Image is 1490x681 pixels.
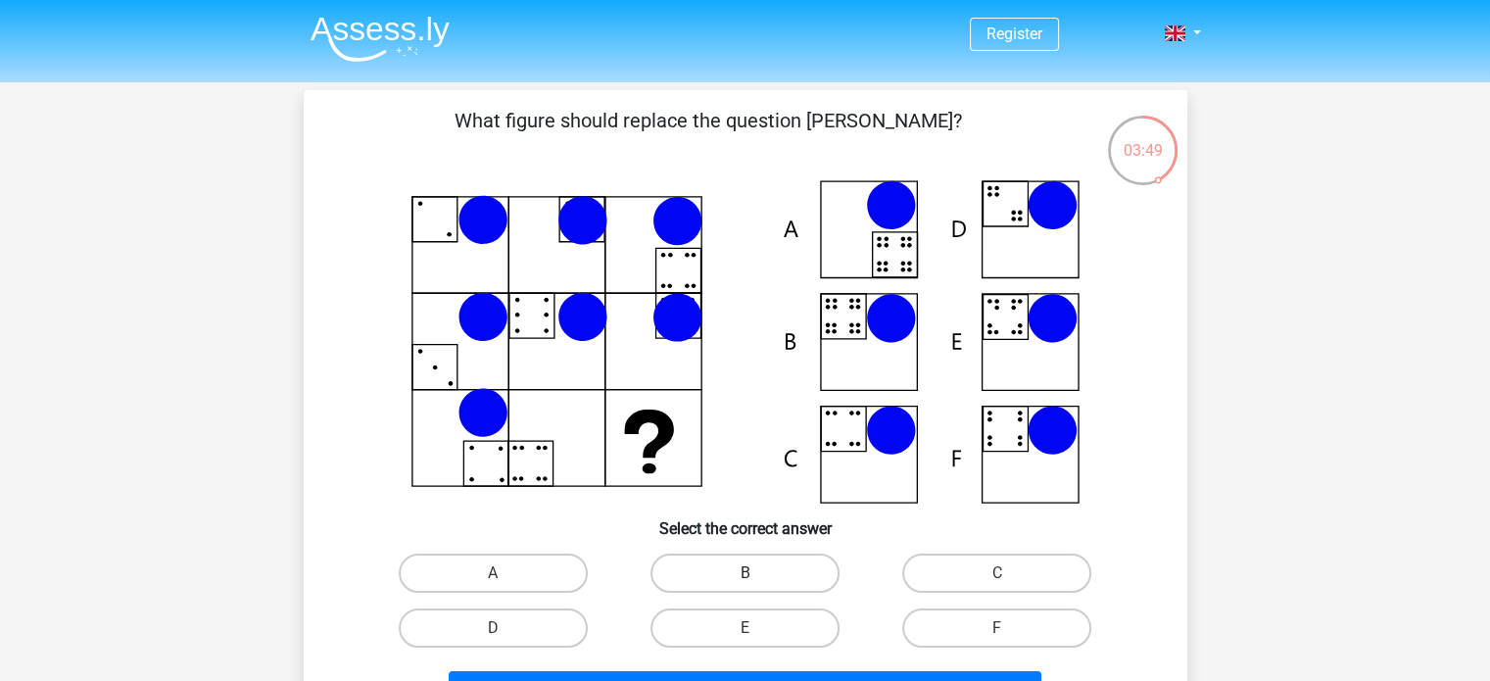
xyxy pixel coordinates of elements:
label: C [902,554,1091,593]
a: Register [986,24,1042,43]
label: D [399,608,588,648]
label: E [650,608,840,648]
h6: Select the correct answer [335,504,1156,538]
img: Assessly [311,16,450,62]
div: 03:49 [1106,114,1179,163]
label: F [902,608,1091,648]
p: What figure should replace the question [PERSON_NAME]? [335,106,1082,165]
label: A [399,554,588,593]
label: B [650,554,840,593]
